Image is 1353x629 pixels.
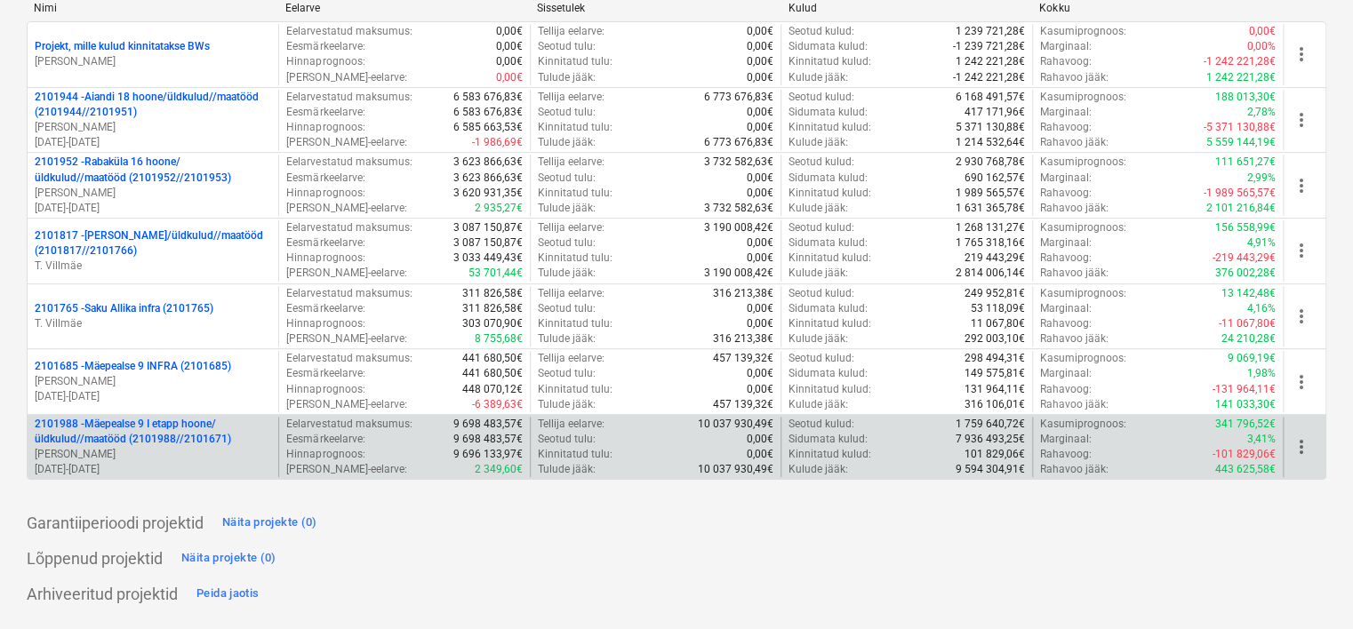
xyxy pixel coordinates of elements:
[1040,201,1109,216] p: Rahavoo jääk :
[789,251,871,266] p: Kinnitatud kulud :
[35,120,271,135] p: [PERSON_NAME]
[1206,135,1276,150] p: 5 559 144,19€
[35,417,271,478] div: 2101988 -Mäepealse 9 I etapp hoone/üldkulud//maatööd (2101988//2101671)[PERSON_NAME][DATE]-[DATE]
[1040,24,1126,39] p: Kasumiprognoos :
[1291,306,1312,327] span: more_vert
[965,171,1025,186] p: 690 162,57€
[704,90,773,105] p: 6 773 676,83€
[35,228,271,274] div: 2101817 -[PERSON_NAME]/üldkulud//maatööd (2101817//2101766)T. Villmäe
[965,366,1025,381] p: 149 575,81€
[538,135,596,150] p: Tulude jääk :
[538,447,612,462] p: Kinnitatud tulu :
[286,366,364,381] p: Eesmärkeelarve :
[1215,220,1276,235] p: 156 558,99€
[538,54,612,69] p: Kinnitatud tulu :
[789,462,848,477] p: Kulude jääk :
[462,366,523,381] p: 441 680,50€
[286,155,412,170] p: Eelarvestatud maksumus :
[789,186,871,201] p: Kinnitatud kulud :
[286,316,364,331] p: Hinnaprognoos :
[538,70,596,85] p: Tulude jääk :
[35,259,271,274] p: T. Villmäe
[1040,266,1109,281] p: Rahavoo jääk :
[956,201,1025,216] p: 1 631 365,78€
[704,201,773,216] p: 3 732 582,63€
[789,90,854,105] p: Seotud kulud :
[1291,175,1312,196] span: more_vert
[453,447,523,462] p: 9 696 133,97€
[789,432,868,447] p: Sidumata kulud :
[1219,316,1276,331] p: -11 067,80€
[286,201,406,216] p: [PERSON_NAME]-eelarve :
[538,120,612,135] p: Kinnitatud tulu :
[475,331,523,346] p: 8 755,68€
[286,70,406,85] p: [PERSON_NAME]-eelarve :
[1291,44,1312,65] span: more_vert
[971,316,1025,331] p: 11 067,80€
[286,397,406,412] p: [PERSON_NAME]-eelarve :
[468,266,523,281] p: 53 701,44€
[956,462,1025,477] p: 9 594 304,91€
[286,220,412,235] p: Eelarvestatud maksumus :
[698,462,773,477] p: 10 037 930,49€
[713,331,773,346] p: 316 213,38€
[704,266,773,281] p: 3 190 008,42€
[192,579,263,608] button: Peida jaotis
[453,105,523,120] p: 6 583 676,83€
[453,90,523,105] p: 6 583 676,83€
[789,105,868,120] p: Sidumata kulud :
[35,155,271,216] div: 2101952 -Rabaküla 16 hoone/üldkulud//maatööd (2101952//2101953)[PERSON_NAME][DATE]-[DATE]
[713,286,773,301] p: 316 213,38€
[1215,397,1276,412] p: 141 033,30€
[965,351,1025,366] p: 298 494,31€
[286,251,364,266] p: Hinnaprognoos :
[286,417,412,432] p: Eelarvestatud maksumus :
[956,432,1025,447] p: 7 936 493,25€
[1291,436,1312,458] span: more_vert
[538,432,596,447] p: Seotud tulu :
[1040,220,1126,235] p: Kasumiprognoos :
[1040,251,1092,266] p: Rahavoog :
[462,286,523,301] p: 311 826,58€
[35,447,271,462] p: [PERSON_NAME]
[713,397,773,412] p: 457 139,32€
[789,397,848,412] p: Kulude jääk :
[1040,235,1092,251] p: Marginaal :
[1213,382,1276,397] p: -131 964,11€
[1264,544,1353,629] div: Chat Widget
[27,513,204,534] p: Garantiiperioodi projektid
[538,105,596,120] p: Seotud tulu :
[222,513,317,533] div: Näita projekte (0)
[1215,90,1276,105] p: 188 013,30€
[1040,447,1092,462] p: Rahavoog :
[789,417,854,432] p: Seotud kulud :
[475,462,523,477] p: 2 349,60€
[1204,186,1276,201] p: -1 989 565,57€
[1040,171,1092,186] p: Marginaal :
[747,39,773,54] p: 0,00€
[35,462,271,477] p: [DATE] - [DATE]
[286,235,364,251] p: Eesmärkeelarve :
[1040,39,1092,54] p: Marginaal :
[1040,462,1109,477] p: Rahavoo jääk :
[1040,286,1126,301] p: Kasumiprognoos :
[1040,70,1109,85] p: Rahavoo jääk :
[538,201,596,216] p: Tulude jääk :
[965,382,1025,397] p: 131 964,11€
[789,366,868,381] p: Sidumata kulud :
[35,316,271,331] p: T. Villmäe
[35,39,271,69] div: Projekt, mille kulud kinnitatakse BWs[PERSON_NAME]
[1039,2,1277,14] div: Kokku
[956,120,1025,135] p: 5 371 130,88€
[472,135,523,150] p: -1 986,69€
[453,235,523,251] p: 3 087 150,87€
[35,90,271,120] p: 2101944 - Aiandi 18 hoone/üldkulud//maatööd (2101944//2101951)
[789,220,854,235] p: Seotud kulud :
[789,135,848,150] p: Kulude jääk :
[747,24,773,39] p: 0,00€
[35,301,213,316] p: 2101765 - Saku Allika infra (2101765)
[453,120,523,135] p: 6 585 663,53€
[538,462,596,477] p: Tulude jääk :
[35,359,231,374] p: 2101685 - Mäepealse 9 INFRA (2101685)
[35,301,271,331] div: 2101765 -Saku Allika infra (2101765)T. Villmäe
